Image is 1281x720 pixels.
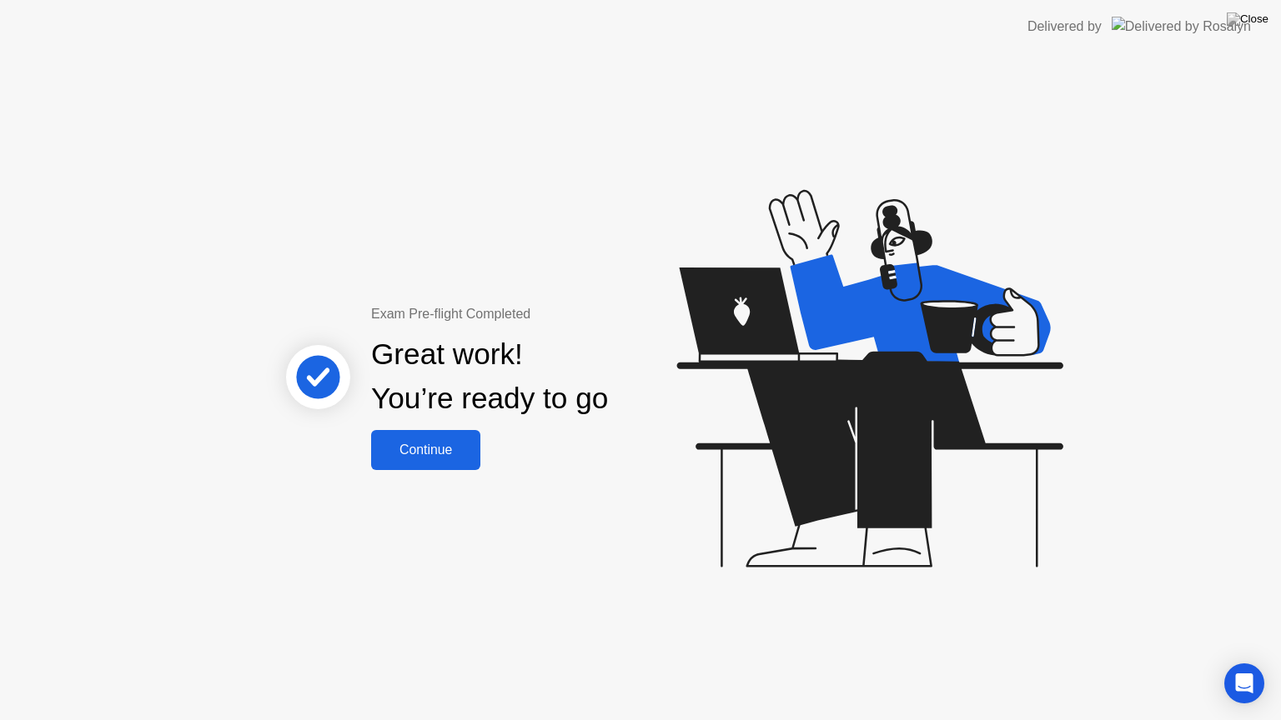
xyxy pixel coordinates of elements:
[1112,17,1251,36] img: Delivered by Rosalyn
[371,430,480,470] button: Continue
[371,332,608,421] div: Great work! You’re ready to go
[1227,12,1268,26] img: Close
[1224,663,1264,703] div: Open Intercom Messenger
[376,442,475,457] div: Continue
[1027,17,1102,37] div: Delivered by
[371,304,716,324] div: Exam Pre-flight Completed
